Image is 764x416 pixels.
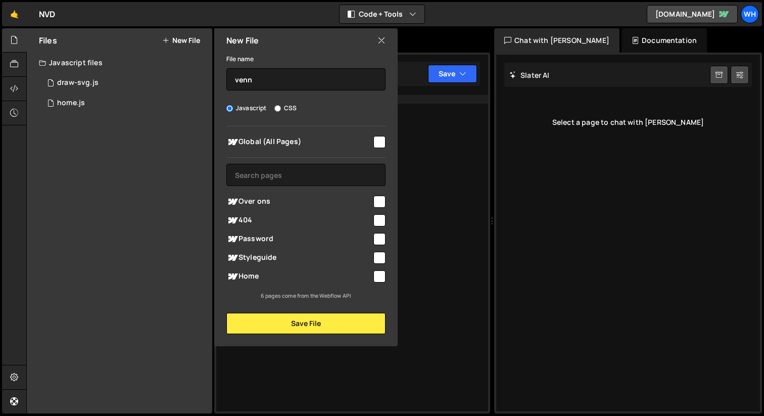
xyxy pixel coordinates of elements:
[226,252,372,264] span: Styleguide
[39,35,57,46] h2: Files
[274,103,297,113] label: CSS
[27,53,212,73] div: Javascript files
[2,2,27,26] a: 🤙
[39,73,212,93] div: 15719/47215.js
[428,65,477,83] button: Save
[226,164,386,186] input: Search pages
[226,233,372,245] span: Password
[622,28,707,53] div: Documentation
[504,102,752,143] div: Select a page to chat with [PERSON_NAME]
[226,313,386,334] button: Save File
[226,105,233,112] input: Javascript
[226,270,372,283] span: Home
[226,214,372,226] span: 404
[340,5,424,23] button: Code + Tools
[226,54,254,64] label: File name
[741,5,759,23] a: Wh
[39,8,55,20] div: NVD
[494,28,619,53] div: Chat with [PERSON_NAME]
[274,105,281,112] input: CSS
[509,70,550,80] h2: Slater AI
[226,136,372,148] span: Global (All Pages)
[226,35,259,46] h2: New File
[39,93,212,113] div: 15719/47265.js
[226,103,267,113] label: Javascript
[261,292,351,299] small: 6 pages come from the Webflow API
[647,5,738,23] a: [DOMAIN_NAME]
[226,68,386,90] input: Name
[57,99,85,108] div: home.js
[162,36,200,44] button: New File
[226,196,372,208] span: Over ons
[57,78,99,87] div: draw-svg.js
